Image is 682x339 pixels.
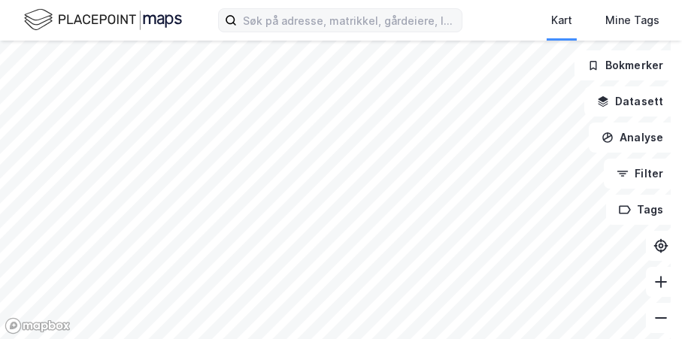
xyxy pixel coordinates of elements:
[237,9,462,32] input: Søk på adresse, matrikkel, gårdeiere, leietakere eller personer
[584,86,676,117] button: Datasett
[589,123,676,153] button: Analyse
[607,267,682,339] iframe: Chat Widget
[606,195,676,225] button: Tags
[551,11,572,29] div: Kart
[607,267,682,339] div: Kontrollprogram for chat
[24,7,182,33] img: logo.f888ab2527a4732fd821a326f86c7f29.svg
[605,11,659,29] div: Mine Tags
[604,159,676,189] button: Filter
[5,317,71,334] a: Mapbox homepage
[574,50,676,80] button: Bokmerker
